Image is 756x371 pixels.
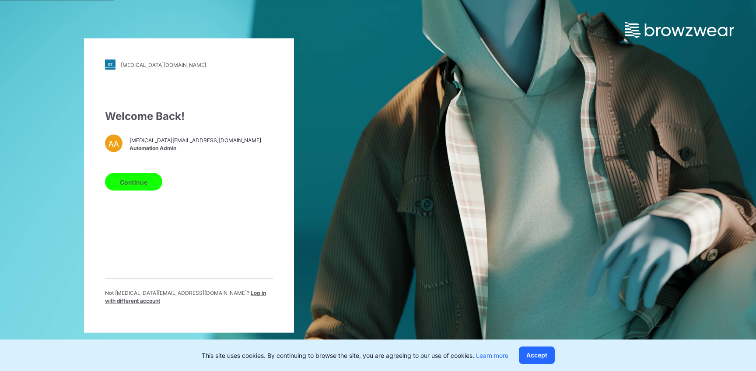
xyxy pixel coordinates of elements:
[105,59,273,70] a: [MEDICAL_DATA][DOMAIN_NAME]
[105,289,273,305] p: Not [MEDICAL_DATA][EMAIL_ADDRESS][DOMAIN_NAME] ?
[625,22,734,38] img: browzwear-logo.e42bd6dac1945053ebaf764b6aa21510.svg
[105,108,273,124] div: Welcome Back!
[476,352,508,359] a: Learn more
[129,136,261,144] span: [MEDICAL_DATA][EMAIL_ADDRESS][DOMAIN_NAME]
[105,173,162,191] button: Continue
[105,135,122,152] div: AA
[121,61,206,68] div: [MEDICAL_DATA][DOMAIN_NAME]
[519,346,555,364] button: Accept
[105,59,115,70] img: stylezone-logo.562084cfcfab977791bfbf7441f1a819.svg
[202,351,508,360] p: This site uses cookies. By continuing to browse the site, you are agreeing to our use of cookies.
[129,144,261,152] span: Automation Admin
